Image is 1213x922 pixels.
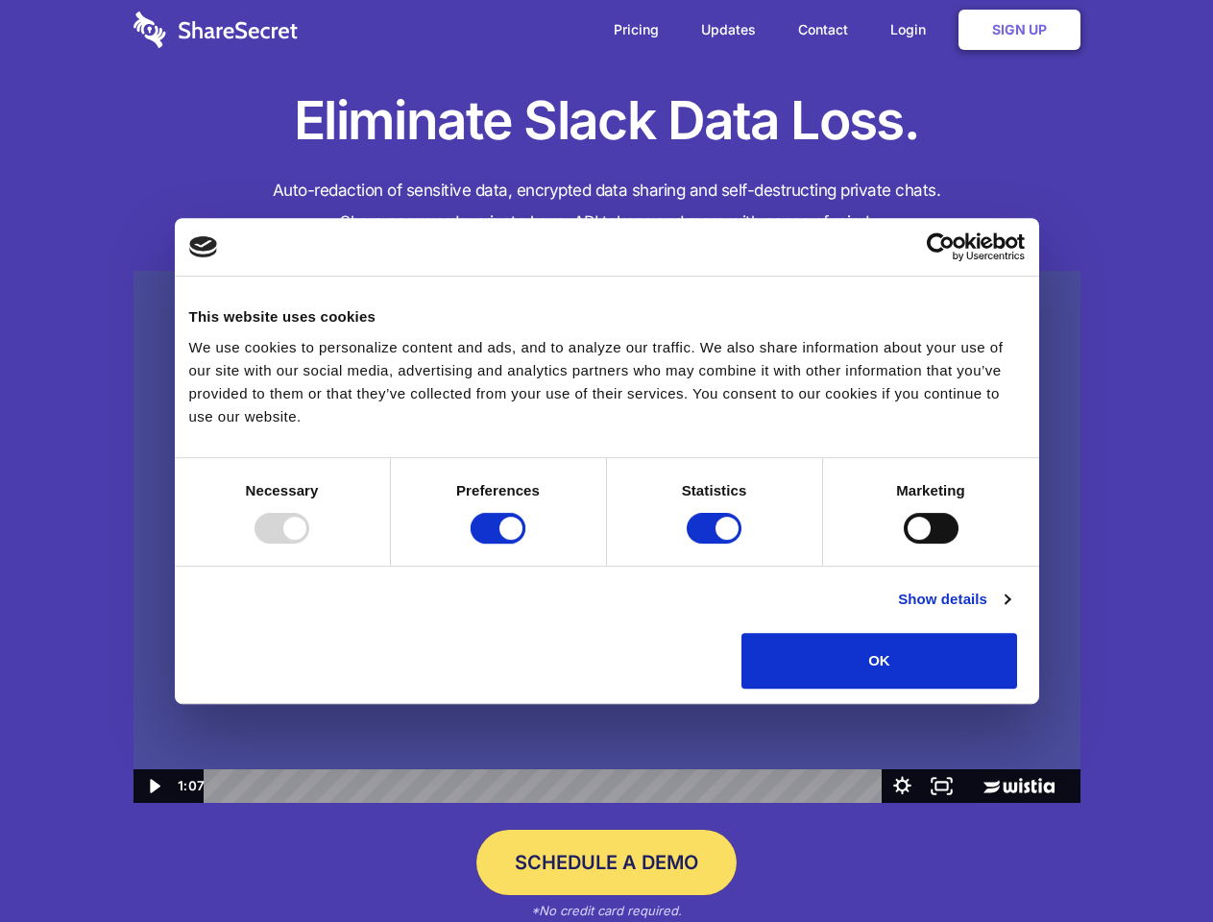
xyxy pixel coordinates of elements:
a: Wistia Logo -- Learn More [961,769,1080,803]
div: We use cookies to personalize content and ads, and to analyze our traffic. We also share informat... [189,336,1025,428]
img: Sharesecret [133,271,1080,804]
a: Schedule a Demo [476,830,737,895]
a: Usercentrics Cookiebot - opens in a new window [857,232,1025,261]
iframe: Drift Widget Chat Controller [1117,826,1190,899]
a: Show details [898,588,1009,611]
div: Playbar [219,769,873,803]
img: logo-wordmark-white-trans-d4663122ce5f474addd5e946df7df03e33cb6a1c49d2221995e7729f52c070b2.svg [133,12,298,48]
a: Sign Up [958,10,1080,50]
h4: Auto-redaction of sensitive data, encrypted data sharing and self-destructing private chats. Shar... [133,175,1080,238]
h1: Eliminate Slack Data Loss. [133,86,1080,156]
button: OK [741,633,1017,689]
em: *No credit card required. [531,903,682,918]
strong: Necessary [246,482,319,498]
button: Show settings menu [883,769,922,803]
strong: Preferences [456,482,540,498]
strong: Marketing [896,482,965,498]
img: logo [189,236,218,257]
strong: Statistics [682,482,747,498]
button: Fullscreen [922,769,961,803]
div: This website uses cookies [189,305,1025,328]
button: Play Video [133,769,173,803]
